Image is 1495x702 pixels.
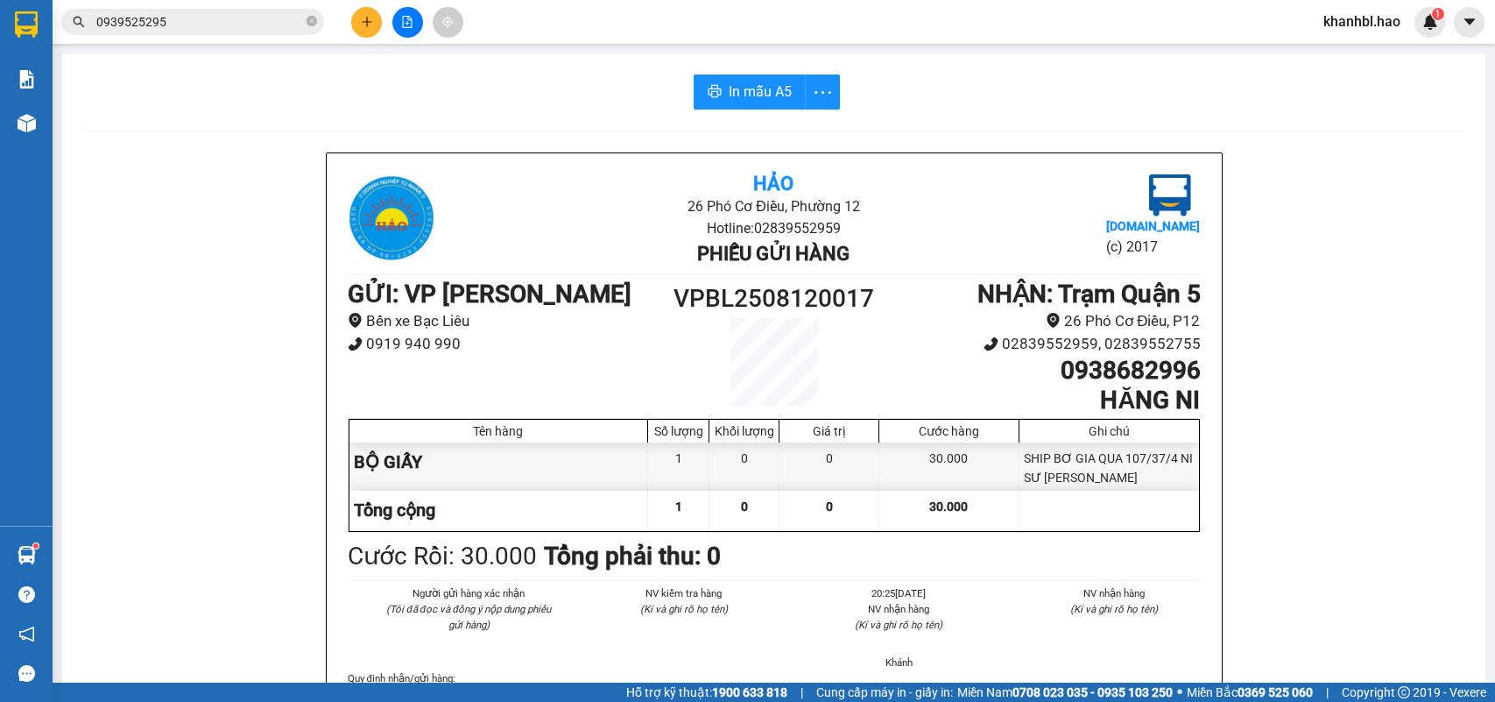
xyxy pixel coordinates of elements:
b: NHẬN : Trạm Quận 5 [977,280,1201,308]
img: warehouse-icon [18,114,36,132]
li: NV nhận hàng [813,601,986,617]
i: (Kí và ghi rõ họ tên) [1070,603,1158,615]
div: 0 [709,443,779,491]
span: caret-down [1462,14,1477,30]
span: phone [348,337,363,351]
h1: VPBL2508120017 [667,280,881,318]
li: NV kiểm tra hàng [597,585,771,601]
input: Tìm tên, số ĐT hoặc mã đơn [96,12,303,32]
div: Tên hàng [354,424,644,438]
div: BỘ GIẤY [349,443,649,491]
span: close-circle [307,14,317,31]
div: Cước hàng [884,424,1013,438]
span: In mẫu A5 [729,81,792,103]
div: 1 [648,443,709,491]
li: (c) 2017 [1106,236,1200,258]
li: 20:25[DATE] [813,585,986,601]
button: more [805,74,840,110]
li: 26 Phó Cơ Điều, P12 [880,309,1200,333]
h1: HĂNG NI [880,386,1200,415]
div: Cước Rồi : 30.000 [348,537,537,576]
button: caret-down [1454,7,1484,38]
img: logo.jpg [1149,174,1191,216]
span: 1 [675,500,682,514]
img: warehouse-icon [18,546,36,564]
img: logo.jpg [348,174,435,262]
i: (Kí và ghi rõ họ tên) [855,619,942,631]
span: plus [361,16,373,28]
div: 0 [779,443,879,491]
span: search [73,16,85,28]
div: SHIP BƠ GIA QUA 107/37/4 NI SƯ [PERSON_NAME] [1019,443,1199,491]
span: Miền Bắc [1187,683,1313,702]
span: 30.000 [929,500,968,514]
strong: 1900 633 818 [712,685,787,699]
button: printerIn mẫu A5 [694,74,806,110]
div: 30.000 [879,443,1019,491]
span: Miền Nam [957,683,1173,702]
li: 02839552959, 02839552755 [880,332,1200,356]
li: 26 Phó Cơ Điều, Phường 12 [490,195,1058,217]
li: Khánh [813,655,986,670]
span: aim [441,16,454,28]
span: | [1326,683,1329,702]
button: file-add [392,7,423,38]
span: khanhbl.hao [1309,11,1414,32]
span: file-add [401,16,413,28]
sup: 1 [1432,8,1444,20]
span: ⚪️ [1177,689,1182,696]
span: close-circle [307,16,317,26]
i: (Kí và ghi rõ họ tên) [640,603,728,615]
span: | [800,683,803,702]
div: Số lượng [652,424,704,438]
div: Giá trị [784,424,874,438]
sup: 1 [33,543,39,549]
button: aim [433,7,463,38]
span: more [806,82,839,103]
div: Khối lượng [714,424,774,438]
button: plus [351,7,382,38]
img: solution-icon [18,70,36,89]
b: Tổng phải thu: 0 [544,542,721,571]
img: icon-new-feature [1422,14,1438,30]
span: copyright [1398,686,1410,698]
span: 0 [826,500,833,514]
div: Ghi chú [1024,424,1195,438]
b: [DOMAIN_NAME] [1106,219,1200,233]
li: Người gửi hàng xác nhận [383,585,556,601]
span: question-circle [18,586,35,603]
strong: 0708 023 035 - 0935 103 250 [1012,685,1173,699]
b: GỬI : VP [PERSON_NAME] [348,280,631,308]
span: Hỗ trợ kỹ thuật: [626,683,787,702]
strong: 0369 525 060 [1238,685,1313,699]
b: Phiếu gửi hàng [697,243,850,265]
span: 0 [741,500,748,514]
h1: 0938682996 [880,356,1200,386]
b: Hảo [753,173,793,195]
span: Tổng cộng [354,500,435,521]
span: phone [984,337,998,351]
i: (Tôi đã đọc và đồng ý nộp dung phiếu gửi hàng) [386,603,551,631]
span: 1 [1435,8,1441,20]
img: logo-vxr [15,11,38,38]
span: notification [18,626,35,642]
li: Hotline: 02839552959 [490,217,1058,239]
li: 0919 940 990 [348,332,667,356]
span: message [18,665,35,682]
li: NV nhận hàng [1027,585,1201,601]
li: Bến xe Bạc Liêu [348,309,667,333]
span: printer [708,84,722,101]
span: environment [1046,313,1061,328]
span: Cung cấp máy in - giấy in: [816,683,953,702]
span: environment [348,313,363,328]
